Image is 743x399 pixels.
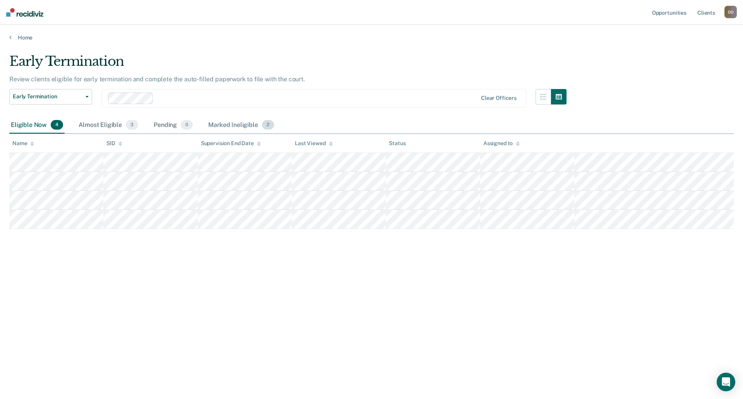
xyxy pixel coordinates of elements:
div: Almost Eligible3 [77,117,140,134]
span: 2 [262,120,274,130]
span: Early Termination [13,93,82,100]
div: Name [12,140,34,147]
span: 0 [181,120,193,130]
img: Recidiviz [6,8,43,17]
div: Assigned to [483,140,520,147]
div: Eligible Now4 [9,117,65,134]
div: Last Viewed [295,140,332,147]
button: Early Termination [9,89,92,104]
div: SID [106,140,122,147]
span: 4 [51,120,63,130]
div: Pending0 [152,117,194,134]
div: Clear officers [481,95,517,101]
p: Review clients eligible for early termination and complete the auto-filled paperwork to file with... [9,75,305,83]
div: Open Intercom Messenger [717,373,735,391]
div: Early Termination [9,53,567,75]
div: D O [724,6,737,18]
span: 3 [126,120,138,130]
div: Status [389,140,406,147]
a: Home [9,34,734,41]
div: Supervision End Date [201,140,261,147]
button: DO [724,6,737,18]
div: Marked Ineligible2 [207,117,276,134]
